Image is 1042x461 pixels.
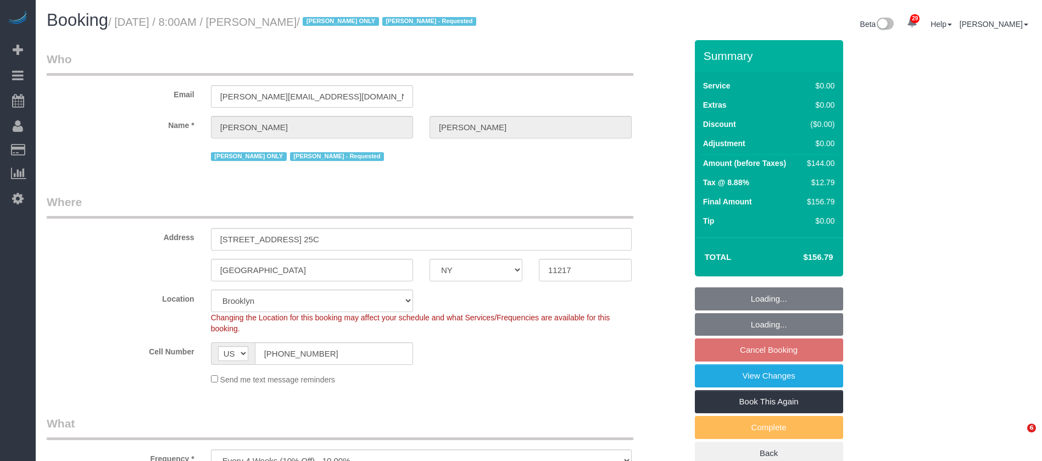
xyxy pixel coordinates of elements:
[382,17,476,26] span: [PERSON_NAME] - Requested
[211,85,413,108] input: Email
[901,11,923,35] a: 29
[47,194,633,219] legend: Where
[803,119,834,130] div: ($0.00)
[297,16,480,28] span: /
[47,10,108,30] span: Booking
[703,158,786,169] label: Amount (before Taxes)
[960,20,1028,29] a: [PERSON_NAME]
[803,177,834,188] div: $12.79
[803,158,834,169] div: $144.00
[1005,424,1031,450] iframe: Intercom live chat
[303,17,378,26] span: [PERSON_NAME] ONLY
[803,138,834,149] div: $0.00
[703,80,731,91] label: Service
[770,253,833,262] h4: $156.79
[930,20,952,29] a: Help
[876,18,894,32] img: New interface
[803,80,834,91] div: $0.00
[703,99,727,110] label: Extras
[38,342,203,357] label: Cell Number
[38,290,203,304] label: Location
[211,152,287,161] span: [PERSON_NAME] ONLY
[539,259,632,281] input: Zip Code
[255,342,413,365] input: Cell Number
[703,138,745,149] label: Adjustment
[803,196,834,207] div: $156.79
[695,364,843,387] a: View Changes
[38,228,203,243] label: Address
[803,215,834,226] div: $0.00
[47,415,633,440] legend: What
[220,375,335,384] span: Send me text message reminders
[211,313,610,333] span: Changing the Location for this booking may affect your schedule and what Services/Frequencies are...
[38,116,203,131] label: Name *
[211,116,413,138] input: First Name
[7,11,29,26] img: Automaid Logo
[704,49,838,62] h3: Summary
[47,51,633,76] legend: Who
[860,20,894,29] a: Beta
[703,215,715,226] label: Tip
[705,252,732,262] strong: Total
[38,85,203,100] label: Email
[703,119,736,130] label: Discount
[803,99,834,110] div: $0.00
[290,152,384,161] span: [PERSON_NAME] - Requested
[1027,424,1036,432] span: 6
[695,390,843,413] a: Book This Again
[703,196,752,207] label: Final Amount
[108,16,480,28] small: / [DATE] / 8:00AM / [PERSON_NAME]
[211,259,413,281] input: City
[430,116,632,138] input: Last Name
[910,14,920,23] span: 29
[703,177,749,188] label: Tax @ 8.88%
